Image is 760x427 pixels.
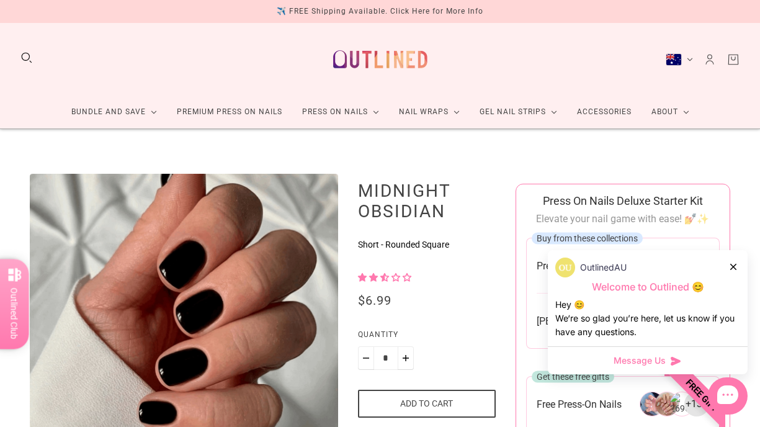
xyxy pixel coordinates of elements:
a: Accessories [567,96,642,128]
span: $6.99 [358,293,391,308]
button: Australia [666,53,693,66]
p: Welcome to Outlined 😊 [555,281,740,294]
span: [PERSON_NAME] [537,315,611,328]
p: OutlinedAU [580,261,627,274]
span: Free Press-On Nails [537,398,622,411]
button: Search [20,51,34,65]
button: Plus [398,346,414,370]
a: Premium Press On Nails [167,96,292,128]
h1: Midnight Obsidian [358,180,496,222]
span: 2.50 stars [358,272,411,282]
a: About [642,96,699,128]
span: Press On Nails Deluxe Starter Kit [543,194,703,207]
div: Hey 😊 We‘re so glad you’re here, let us know if you have any questions. [555,298,740,339]
span: Elevate your nail game with ease! 💅✨ [536,213,709,225]
a: Press On Nails [292,96,389,128]
span: Press-on Nails [537,259,599,272]
a: Cart [726,53,740,66]
button: Minus [358,346,374,370]
a: Gel Nail Strips [470,96,567,128]
div: ✈️ FREE Shipping Available. Click Here for More Info [277,5,483,18]
span: Buy from these collections [537,233,638,243]
p: Short - Rounded Square [358,238,496,251]
span: Get these free gifts [537,372,609,382]
img: data:image/png;base64,iVBORw0KGgoAAAANSUhEUgAAACQAAAAkCAYAAADhAJiYAAACJklEQVR4AexUO28TQRice/mFQxI... [555,258,575,277]
label: Quantity [358,328,496,346]
a: Account [703,53,717,66]
a: Nail Wraps [389,96,470,128]
a: Outlined [326,33,435,86]
a: Bundle and Save [61,96,167,128]
span: Message Us [614,354,666,367]
button: Add to cart [358,390,496,418]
